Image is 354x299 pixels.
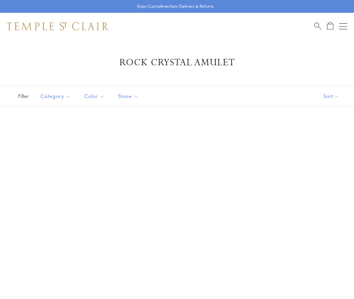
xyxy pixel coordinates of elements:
[115,92,144,100] span: Stone
[7,22,109,30] img: Temple St. Clair
[81,92,110,100] span: Color
[79,89,110,104] button: Color
[308,86,354,106] button: Show sort by
[37,92,76,100] span: Category
[314,22,321,30] a: Search
[327,22,333,30] a: Open Shopping Bag
[339,22,347,30] button: Open navigation
[35,89,76,104] button: Category
[113,89,144,104] button: Stone
[17,57,337,69] h1: Rock Crystal Amulet
[137,3,214,10] p: Enjoy Complimentary Delivery & Returns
